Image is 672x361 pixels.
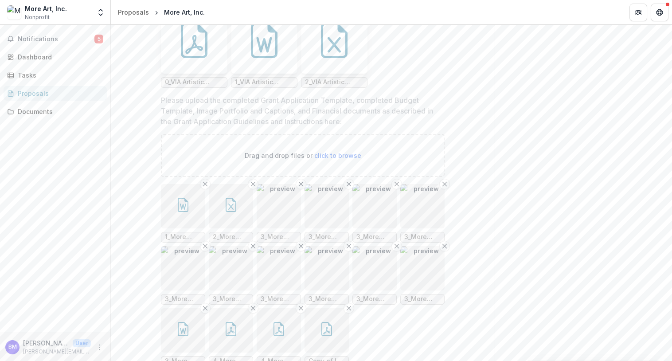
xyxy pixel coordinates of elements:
button: Remove File [439,179,450,189]
button: Remove File [296,303,306,314]
span: 3_More Art_Michelson_Image 10.jpg [404,295,441,303]
a: Proposals [114,6,152,19]
div: Proposals [118,8,149,17]
p: [PERSON_NAME] [23,338,69,348]
button: More [94,342,105,353]
button: Open entity switcher [94,4,107,21]
span: 1_VIA Artistic Production_Grant Application Template.docx [235,78,293,86]
span: 5 [94,35,103,43]
div: Remove Filepreview3_More Art_Michelson_Image 2.jpg [305,184,349,243]
div: Remove Filepreview3_More Art_Michelson_Image 1.jpg [257,184,301,243]
span: Notifications [18,35,94,43]
div: Brandi Mathis [8,344,17,350]
a: Dashboard [4,50,107,64]
img: preview [305,184,349,228]
div: Remove Filepreview3_More Art_Michelson_Image 10.jpg [400,246,445,305]
img: preview [161,246,205,290]
span: 3_More Art_Michelson_Image 8.jpeg [309,295,345,303]
img: More Art, Inc. [7,5,21,20]
span: 3_More Art_Michelson_Image 2.jpg [309,233,345,241]
span: 2_VIA Artistic Production Project Budget Template.xlsx [305,78,363,86]
img: preview [352,184,397,228]
p: User [73,339,91,347]
button: Remove File [439,241,450,251]
span: 2_More Art_Michelson_VIA Artistic Production Project Budget Template.xlsx [213,233,249,241]
span: 0_VIA Artistic Production Grant Application Guidelines and Instructions.pdf [165,78,223,86]
div: Remove Filepreview3_More Art_Michelson_Image 5.jpg [161,246,205,305]
div: Tasks [18,71,100,80]
div: 2_VIA Artistic Production Project Budget Template.xlsx [301,7,367,88]
button: Remove File [296,241,306,251]
div: Remove Filepreview3_More Art_Michelson_Image 6.jpg [209,246,253,305]
div: Remove Filepreview3_More Art_Michelson_Image 3.jpg [352,184,397,243]
span: 3_More Art_Michelson_Image 5.jpg [165,295,201,303]
button: Remove File [248,303,258,314]
span: 1_More Art_Michelson_VIA Artistic Production_Grant Application.docx [165,233,201,241]
button: Remove File [344,179,354,189]
span: 3_More Art_Michelson_Image 6.jpg [213,295,249,303]
div: More Art, Inc. [164,8,205,17]
p: Drag and drop files or [245,151,361,160]
img: preview [400,184,445,228]
button: Remove File [391,179,402,189]
button: Remove File [248,241,258,251]
img: preview [257,246,301,290]
button: Remove File [248,179,258,189]
img: preview [209,246,253,290]
button: Get Help [651,4,668,21]
button: Remove File [200,241,211,251]
div: Documents [18,107,100,116]
img: preview [305,246,349,290]
div: Remove File2_More Art_Michelson_VIA Artistic Production Project Budget Template.xlsx [209,184,253,243]
img: preview [352,246,397,290]
span: 3_More Art_Michelson_Image 1.jpg [261,233,297,241]
div: Remove Filepreview3_More Art_Michelson_Image 7.jpg [257,246,301,305]
span: click to browse [314,152,361,159]
span: 3_More Art_Michelson_Image 4.jpg [404,233,441,241]
button: Remove File [296,179,306,189]
button: Remove File [200,179,211,189]
div: Proposals [18,89,100,98]
span: 3_More Art_Michelson_Image 3.jpg [356,233,393,241]
div: More Art, Inc. [25,4,67,13]
button: Remove File [344,241,354,251]
span: Nonprofit [25,13,50,21]
button: Remove File [200,303,211,314]
span: 3_More Art_Michelson_Image 7.jpg [261,295,297,303]
button: Partners [629,4,647,21]
div: Remove File1_More Art_Michelson_VIA Artistic Production_Grant Application.docx [161,184,205,243]
a: Documents [4,104,107,119]
div: 0_VIA Artistic Production Grant Application Guidelines and Instructions.pdf [161,7,227,88]
button: Remove File [344,303,354,314]
p: [PERSON_NAME][EMAIL_ADDRESS][DOMAIN_NAME] [23,348,91,356]
img: preview [400,246,445,290]
a: Tasks [4,68,107,82]
button: Remove File [391,241,402,251]
a: Proposals [4,86,107,101]
div: Remove Filepreview3_More Art_Michelson_Image 9.JPG [352,246,397,305]
nav: breadcrumb [114,6,208,19]
button: Notifications5 [4,32,107,46]
img: preview [257,184,301,228]
div: Dashboard [18,52,100,62]
p: Please upload the completed Grant Application Template, completed Budget Template, Image Portfoli... [161,95,439,127]
div: Remove Filepreview3_More Art_Michelson_Image 4.jpg [400,184,445,243]
span: 3_More Art_Michelson_Image 9.JPG [356,295,393,303]
div: Remove Filepreview3_More Art_Michelson_Image 8.jpeg [305,246,349,305]
div: 1_VIA Artistic Production_Grant Application Template.docx [231,7,297,88]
